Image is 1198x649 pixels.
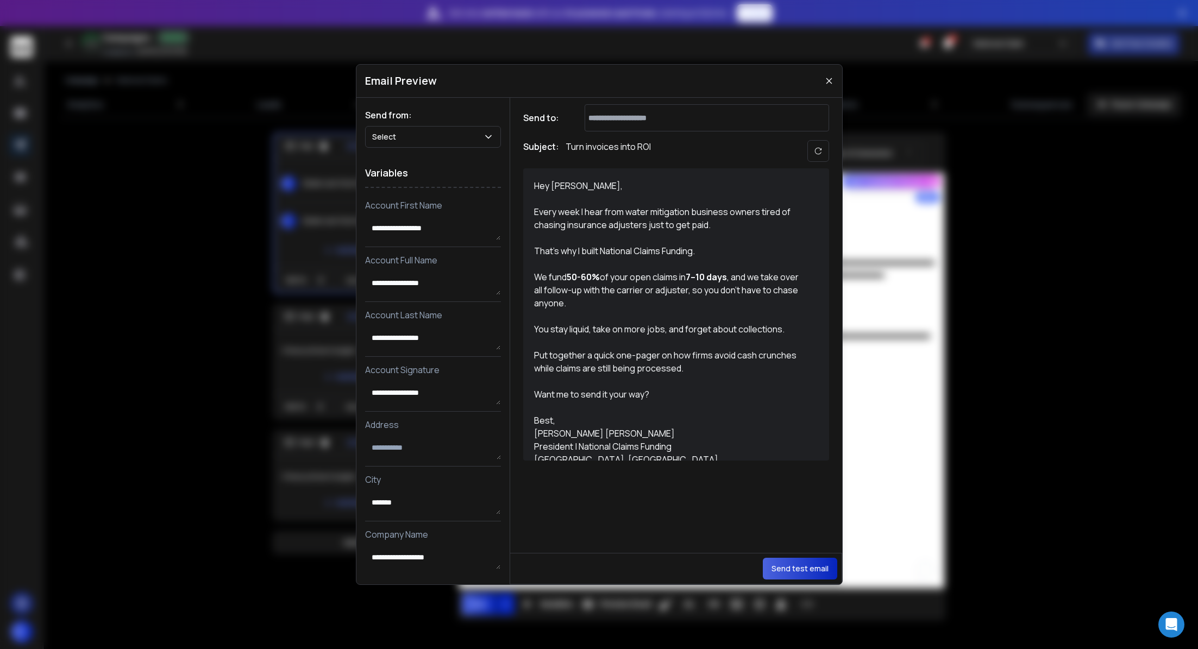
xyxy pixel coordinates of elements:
p: Turn invoices into ROI [566,140,651,162]
h1: Send to: [523,111,567,124]
button: Send test email [763,558,837,579]
p: Account First Name [365,199,501,212]
p: Account Signature [365,363,501,376]
div: Best, [534,414,806,427]
h1: Email Preview [365,73,437,89]
h1: Variables [365,159,501,188]
div: Every week I hear from water mitigation business owners tired of chasing insurance adjusters just... [534,205,806,231]
div: President | National Claims Funding [534,440,806,453]
p: City [365,473,501,486]
div: You stay liquid, take on more jobs, and forget about collections. [534,323,806,336]
div: [PERSON_NAME] [PERSON_NAME] [534,427,806,440]
div: Put together a quick one-pager on how firms avoid cash crunches while claims are still being proc... [534,349,806,375]
p: Company Name [365,528,501,541]
h1: Send from: [365,109,501,122]
div: That’s why I built National Claims Funding. [534,244,806,257]
div: Open Intercom Messenger [1158,612,1184,638]
div: Hey [PERSON_NAME], [534,179,806,192]
div: [GEOGRAPHIC_DATA], [GEOGRAPHIC_DATA] [534,453,806,466]
div: We fund of your open claims in , and we take over all follow-up with the carrier or adjuster, so ... [534,270,806,310]
div: Want me to send it your way? [534,388,806,401]
p: Address [365,418,501,431]
h1: Subject: [523,140,559,162]
p: Account Full Name [365,254,501,267]
strong: 7–10 days [686,271,727,283]
p: Select [372,131,400,142]
p: Account Last Name [365,308,501,322]
strong: 50-60% [567,271,600,283]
